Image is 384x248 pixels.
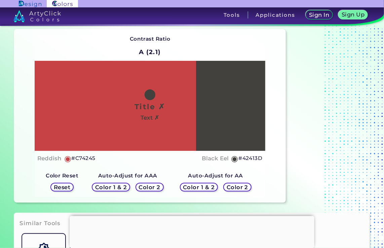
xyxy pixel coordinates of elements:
[140,185,159,190] h5: Color 2
[202,154,229,163] h4: Black Eel
[54,185,70,190] h5: Reset
[136,45,164,59] h2: A (2.1)
[37,154,62,163] h4: Reddish
[135,101,165,112] h1: Title ✗
[224,12,240,17] h3: Tools
[228,185,247,190] h5: Color 2
[64,155,72,163] h5: ◉
[71,154,95,163] h5: #C74245
[256,12,295,17] h3: Applications
[231,155,239,163] h5: ◉
[185,185,213,190] h5: Color 1 & 2
[19,1,41,7] img: ArtyClick Design logo
[70,216,314,246] iframe: Advertisement
[307,11,332,19] a: Sign In
[343,12,363,17] h5: Sign Up
[340,11,367,19] a: Sign Up
[238,154,262,163] h5: #42413D
[97,185,125,190] h5: Color 1 & 2
[310,12,328,17] h5: Sign In
[188,172,243,179] strong: Auto-Adjust for AA
[141,113,159,123] h4: Text ✗
[130,36,170,42] strong: Contrast Ratio
[46,172,78,179] strong: Color Reset
[13,10,61,22] img: logo_artyclick_colors_white.svg
[98,172,157,179] strong: Auto-Adjust for AAA
[20,219,61,228] h3: Similar Tools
